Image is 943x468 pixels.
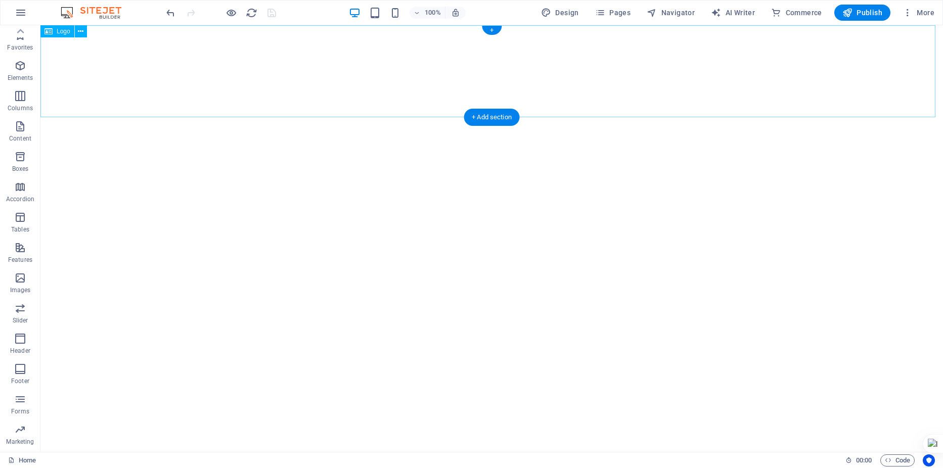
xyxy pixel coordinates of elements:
button: Navigator [643,5,699,21]
button: Code [880,454,915,466]
i: Reload page [246,7,257,19]
button: More [899,5,938,21]
div: Design (Ctrl+Alt+Y) [537,5,583,21]
span: Code [885,454,910,466]
span: Commerce [771,8,822,18]
h6: Session time [845,454,872,466]
button: 100% [410,7,445,19]
span: Logo [57,28,70,34]
a: Click to cancel selection. Double-click to open Pages [8,454,36,466]
p: Content [9,134,31,143]
span: Publish [842,8,882,18]
button: Pages [591,5,635,21]
span: 00 00 [856,454,872,466]
span: Pages [595,8,631,18]
button: Publish [834,5,890,21]
p: Tables [11,225,29,233]
p: Marketing [6,438,34,446]
button: Click here to leave preview mode and continue editing [225,7,237,19]
p: Elements [8,74,33,82]
p: Accordion [6,195,34,203]
i: Undo: Change colors (Ctrl+Z) [165,7,176,19]
div: + [482,26,502,35]
button: AI Writer [707,5,759,21]
p: Features [8,256,32,264]
button: reload [245,7,257,19]
p: Columns [8,104,33,112]
button: Design [537,5,583,21]
p: Boxes [12,165,29,173]
button: Commerce [767,5,826,21]
button: undo [164,7,176,19]
span: Navigator [647,8,695,18]
i: On resize automatically adjust zoom level to fit chosen device. [451,8,460,17]
span: AI Writer [711,8,755,18]
div: + Add section [464,109,520,126]
button: Usercentrics [923,454,935,466]
p: Header [10,347,30,355]
span: Design [541,8,579,18]
p: Favorites [7,43,33,52]
span: More [903,8,934,18]
p: Images [10,286,31,294]
p: Forms [11,407,29,415]
p: Footer [11,377,29,385]
h6: 100% [425,7,441,19]
span: : [863,456,865,464]
img: Editor Logo [58,7,134,19]
p: Slider [13,316,28,324]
